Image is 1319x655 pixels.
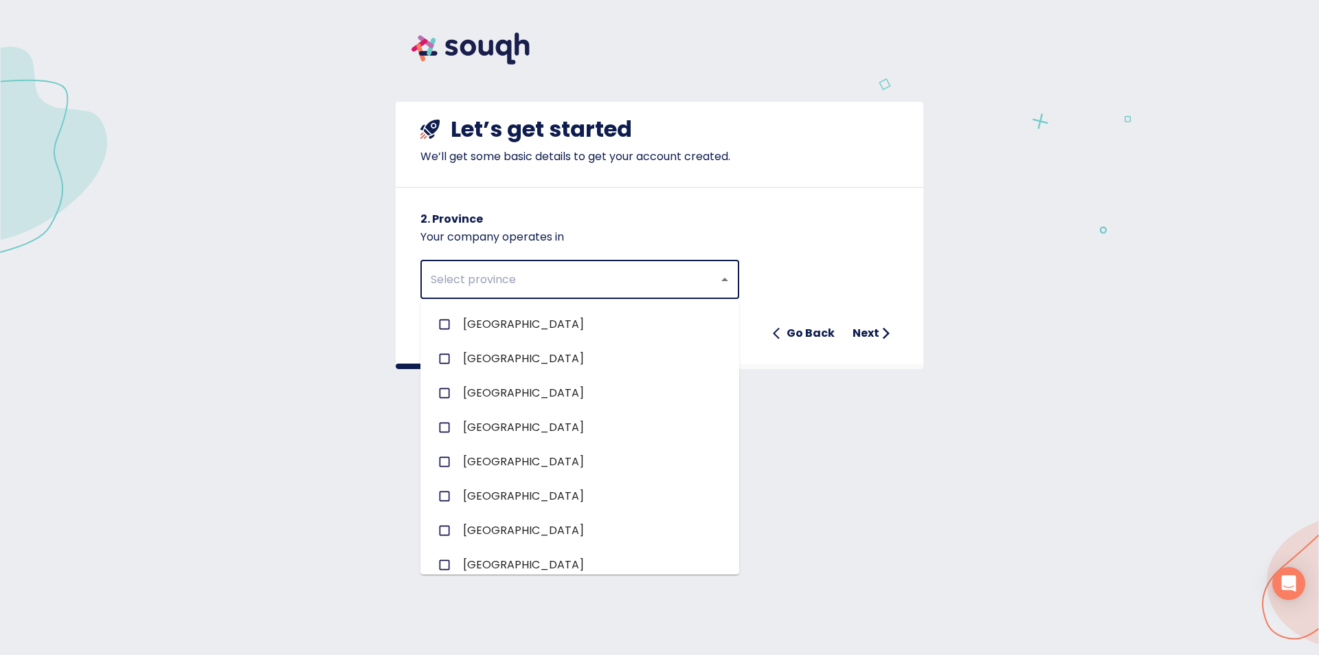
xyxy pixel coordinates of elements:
h4: Let’s get started [451,115,632,143]
span: [GEOGRAPHIC_DATA] [463,522,584,539]
img: shuttle [420,120,440,139]
span: [GEOGRAPHIC_DATA] [463,454,584,470]
button: Go Back [767,320,840,347]
p: We’ll get some basic details to get your account created. [420,148,899,165]
h6: Go Back [787,324,835,343]
input: Select province [427,267,695,293]
span: [GEOGRAPHIC_DATA] [463,557,584,573]
img: souqh logo [396,16,545,80]
p: Your company operates in [420,229,899,245]
h6: 2. Province [420,210,899,229]
span: [GEOGRAPHIC_DATA] [463,351,584,367]
span: [GEOGRAPHIC_DATA] [463,419,584,436]
div: Open Intercom Messenger [1272,567,1305,600]
span: [GEOGRAPHIC_DATA] [463,316,584,333]
span: [GEOGRAPHIC_DATA] [463,385,584,401]
span: [GEOGRAPHIC_DATA] [463,488,584,504]
button: Close [715,270,734,289]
